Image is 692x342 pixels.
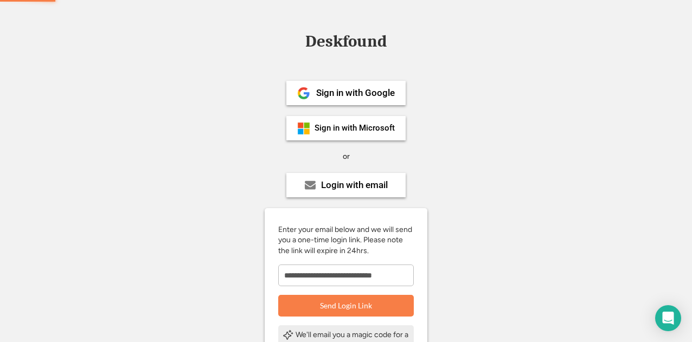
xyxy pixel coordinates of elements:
div: or [343,151,350,162]
div: Open Intercom Messenger [655,305,681,331]
div: Sign in with Microsoft [315,124,395,132]
img: ms-symbollockup_mssymbol_19.png [297,122,310,135]
div: Login with email [321,180,388,190]
button: Send Login Link [278,295,414,317]
img: 1024px-Google__G__Logo.svg.png [297,87,310,100]
div: Enter your email below and we will send you a one-time login link. Please note the link will expi... [278,224,414,256]
div: Deskfound [300,33,392,50]
div: Sign in with Google [316,88,395,98]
